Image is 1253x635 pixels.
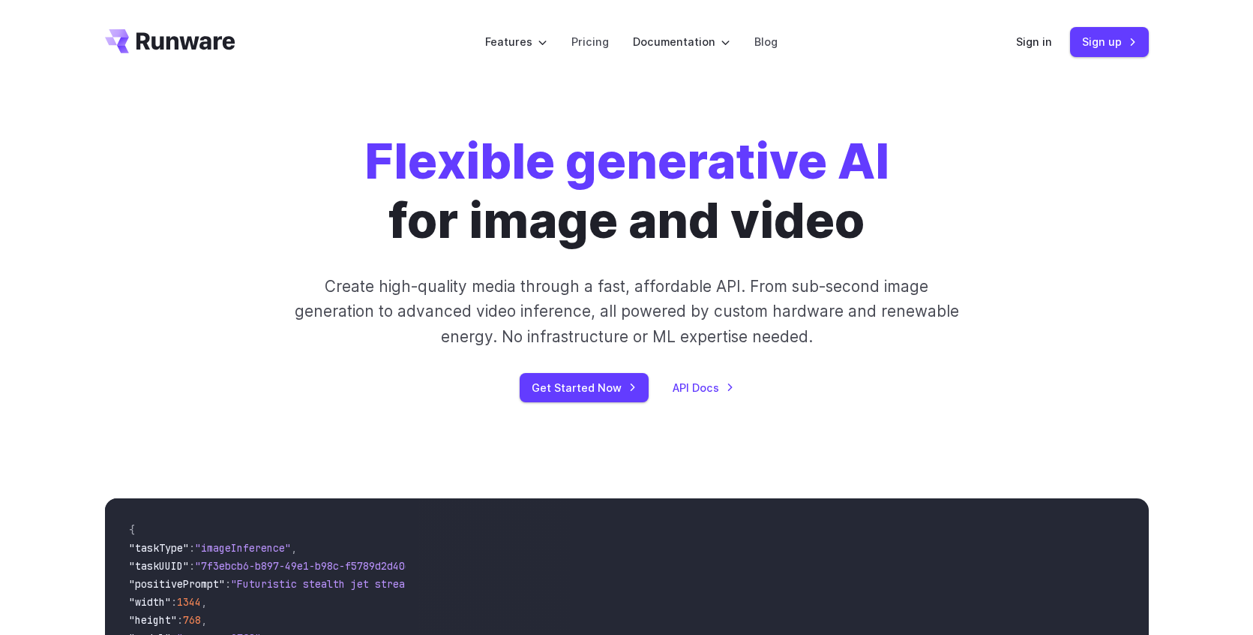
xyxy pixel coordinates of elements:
[195,559,423,573] span: "7f3ebcb6-b897-49e1-b98c-f5789d2d40d7"
[571,33,609,50] a: Pricing
[201,595,207,609] span: ,
[129,523,135,537] span: {
[754,33,778,50] a: Blog
[1016,33,1052,50] a: Sign in
[129,613,177,627] span: "height"
[177,613,183,627] span: :
[189,559,195,573] span: :
[292,274,961,349] p: Create high-quality media through a fast, affordable API. From sub-second image generation to adv...
[171,595,177,609] span: :
[225,577,231,591] span: :
[201,613,207,627] span: ,
[129,559,189,573] span: "taskUUID"
[231,577,777,591] span: "Futuristic stealth jet streaking through a neon-lit cityscape with glowing purple exhaust"
[105,29,235,53] a: Go to /
[364,132,889,250] h1: for image and video
[633,33,730,50] label: Documentation
[129,595,171,609] span: "width"
[189,541,195,555] span: :
[364,131,889,191] strong: Flexible generative AI
[177,595,201,609] span: 1344
[291,541,297,555] span: ,
[485,33,547,50] label: Features
[129,541,189,555] span: "taskType"
[673,379,734,396] a: API Docs
[129,577,225,591] span: "positivePrompt"
[183,613,201,627] span: 768
[195,541,291,555] span: "imageInference"
[520,373,649,402] a: Get Started Now
[1070,27,1149,56] a: Sign up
